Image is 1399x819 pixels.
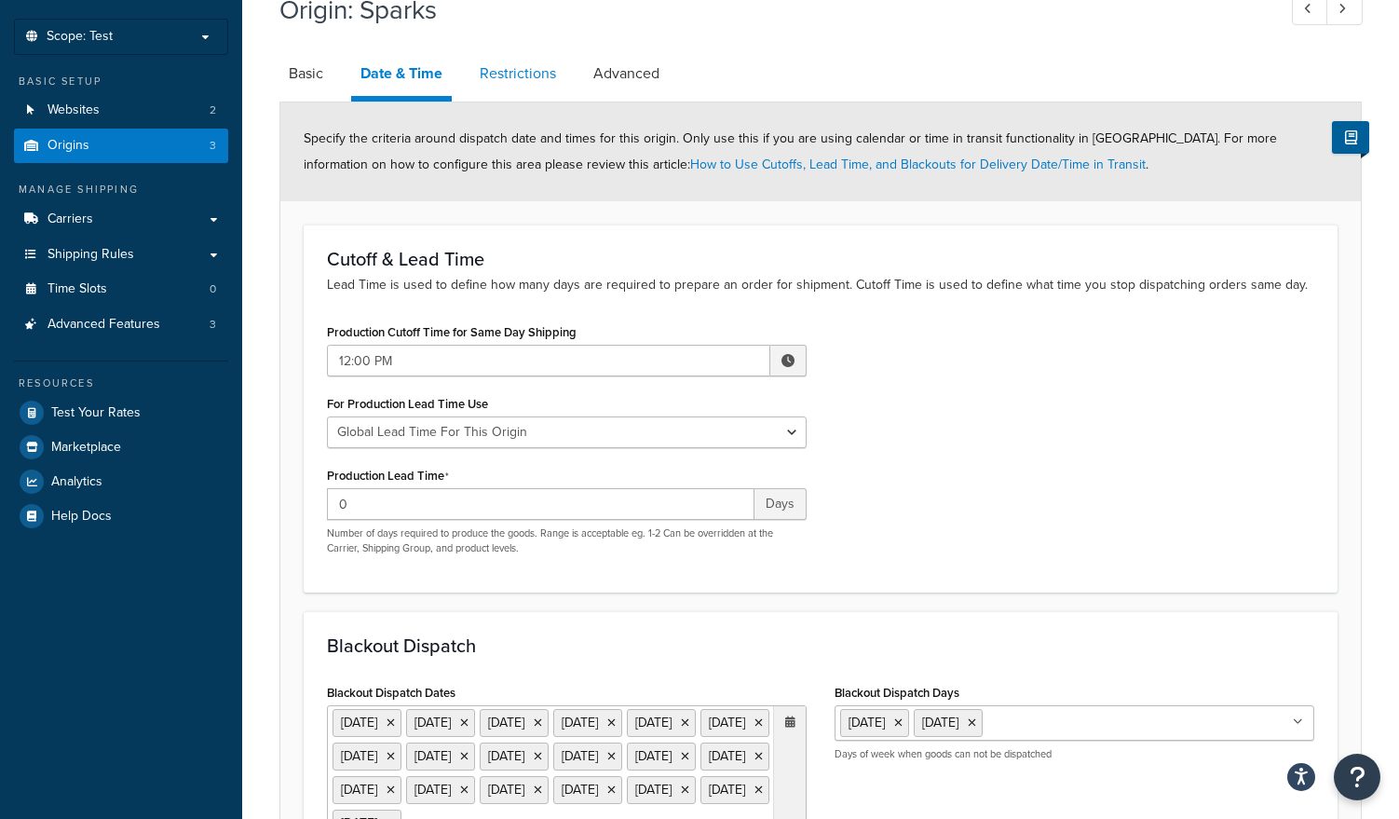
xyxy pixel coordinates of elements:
li: [DATE] [700,776,769,804]
span: Scope: Test [47,29,113,45]
li: [DATE] [627,743,696,771]
span: [DATE] [849,713,885,732]
span: 2 [210,102,216,118]
span: Advanced Features [48,317,160,333]
li: [DATE] [333,743,401,771]
a: Advanced Features3 [14,307,228,342]
label: Production Cutoff Time for Same Day Shipping [327,325,577,339]
li: [DATE] [480,776,549,804]
button: Open Resource Center [1334,754,1380,800]
li: [DATE] [700,743,769,771]
a: Origins3 [14,129,228,163]
span: Origins [48,138,89,154]
li: Time Slots [14,272,228,307]
li: [DATE] [406,776,475,804]
span: Days [754,488,807,520]
li: [DATE] [480,743,549,771]
li: Websites [14,93,228,128]
a: How to Use Cutoffs, Lead Time, and Blackouts for Delivery Date/Time in Transit [690,155,1146,174]
p: Number of days required to produce the goods. Range is acceptable eg. 1-2 Can be overridden at th... [327,526,807,555]
span: Carriers [48,212,93,227]
a: Test Your Rates [14,396,228,430]
li: [DATE] [406,709,475,737]
li: [DATE] [333,709,401,737]
li: [DATE] [627,776,696,804]
label: Production Lead Time [327,469,449,484]
a: Shipping Rules [14,238,228,272]
label: For Production Lead Time Use [327,397,488,411]
span: Specify the criteria around dispatch date and times for this origin. Only use this if you are usi... [304,129,1277,174]
span: [DATE] [922,713,958,732]
span: 0 [210,281,216,297]
h3: Cutoff & Lead Time [327,249,1314,269]
li: Origins [14,129,228,163]
div: Manage Shipping [14,182,228,198]
a: Restrictions [470,51,565,96]
label: Blackout Dispatch Days [835,686,959,700]
span: Analytics [51,474,102,490]
a: Analytics [14,465,228,498]
span: Test Your Rates [51,405,141,421]
h3: Blackout Dispatch [327,635,1314,656]
span: Shipping Rules [48,247,134,263]
div: Resources [14,375,228,391]
div: Basic Setup [14,74,228,89]
a: Date & Time [351,51,452,102]
li: [DATE] [406,743,475,771]
span: Time Slots [48,281,107,297]
p: Days of week when goods can not be dispatched [835,747,1314,761]
li: [DATE] [553,776,622,804]
a: Websites2 [14,93,228,128]
span: Websites [48,102,100,118]
span: 3 [210,138,216,154]
li: Advanced Features [14,307,228,342]
li: [DATE] [700,709,769,737]
span: Help Docs [51,509,112,525]
li: [DATE] [333,776,401,804]
label: Blackout Dispatch Dates [327,686,455,700]
a: Time Slots0 [14,272,228,307]
span: Marketplace [51,440,121,456]
li: [DATE] [627,709,696,737]
a: Basic [279,51,333,96]
li: [DATE] [553,709,622,737]
span: 3 [210,317,216,333]
a: Help Docs [14,499,228,533]
p: Lead Time is used to define how many days are required to prepare an order for shipment. Cutoff T... [327,275,1314,295]
a: Marketplace [14,430,228,464]
a: Carriers [14,202,228,237]
li: [DATE] [480,709,549,737]
button: Show Help Docs [1332,121,1369,154]
li: [DATE] [553,743,622,771]
a: Advanced [584,51,669,96]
